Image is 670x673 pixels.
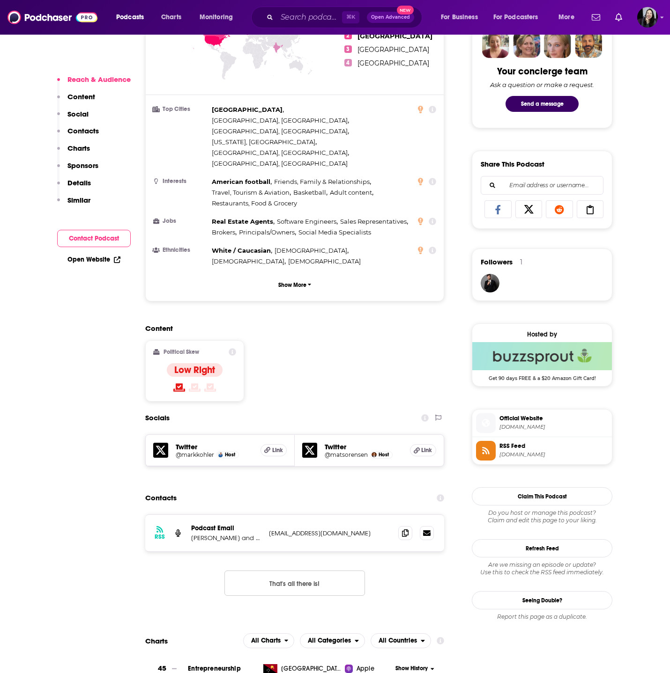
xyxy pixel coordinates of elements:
[212,257,284,265] span: [DEMOGRAPHIC_DATA]
[67,75,131,84] p: Reach & Audience
[145,489,177,507] h2: Contacts
[544,31,571,58] img: Jules Profile
[191,534,261,542] p: [PERSON_NAME] and [PERSON_NAME]
[588,9,604,25] a: Show notifications dropdown
[472,370,612,381] span: Get 90 days FREE & a $20 Amazon Gift Card!
[260,7,431,28] div: Search podcasts, credits, & more...
[188,665,240,673] span: Entrepreneurship
[67,178,91,187] p: Details
[67,92,95,101] p: Content
[371,15,410,20] span: Open Advanced
[499,414,608,423] span: Official Website
[218,452,223,457] img: Mark Kohler
[472,487,612,505] button: Claim This Podcast
[293,189,326,196] span: Basketball
[481,257,513,266] span: Followers
[212,127,348,135] span: [GEOGRAPHIC_DATA], [GEOGRAPHIC_DATA]
[293,187,328,198] span: ,
[225,452,235,458] span: Host
[243,633,295,648] h2: Platforms
[340,218,407,225] span: Sales Representatives
[575,31,602,58] img: Jon Profile
[153,276,436,293] button: Show More
[357,59,429,67] span: [GEOGRAPHIC_DATA]
[212,245,272,256] span: ,
[212,189,290,196] span: Travel, Tourism & Aviation
[472,561,612,576] div: Are we missing an episode or update? Use this to check the RSS feed immediately.
[145,636,168,645] h2: Charts
[611,9,626,25] a: Show notifications dropdown
[441,11,478,24] span: For Business
[145,409,170,427] h2: Socials
[116,11,144,24] span: Podcasts
[275,245,349,256] span: ,
[482,31,509,58] img: Sydney Profile
[212,187,291,198] span: ,
[410,444,436,456] a: Link
[153,178,208,184] h3: Interests
[174,364,215,376] h4: Low Right
[277,10,342,25] input: Search podcasts, credits, & more...
[212,218,273,225] span: Real Estate Agents
[379,637,417,644] span: All Countries
[224,571,365,596] button: Nothing here.
[212,256,286,267] span: ,
[472,539,612,557] button: Refresh Feed
[212,160,348,167] span: [GEOGRAPHIC_DATA], [GEOGRAPHIC_DATA]
[371,633,431,648] button: open menu
[176,451,214,458] a: @markkohler
[298,228,371,236] span: Social Media Specialists
[421,446,432,454] span: Link
[212,149,348,156] span: [GEOGRAPHIC_DATA], [GEOGRAPHIC_DATA]
[493,11,538,24] span: For Podcasters
[499,451,608,458] span: feeds.buzzsprout.com
[57,178,91,196] button: Details
[499,442,608,450] span: RSS Feed
[490,81,594,88] div: Ask a question or make a request.
[476,441,608,461] a: RSS Feed[DOMAIN_NAME]
[212,117,348,124] span: [GEOGRAPHIC_DATA], [GEOGRAPHIC_DATA]
[193,10,245,25] button: open menu
[212,199,297,207] span: Restaurants, Food & Grocery
[274,176,371,187] span: ,
[57,144,90,161] button: Charts
[57,196,90,213] button: Similar
[344,32,352,39] span: 2
[489,176,596,194] input: Email address or username...
[472,342,612,380] a: Buzzsprout Deal: Get 90 days FREE & a $20 Amazon Gift Card!
[57,75,131,92] button: Reach & Audience
[275,247,347,254] span: [DEMOGRAPHIC_DATA]
[393,665,438,673] button: Show History
[379,452,389,458] span: Host
[325,451,368,458] a: @matsorensen
[372,452,377,457] img: Mat Sorensen
[300,633,365,648] button: open menu
[212,176,272,187] span: ,
[164,349,199,355] h2: Political Skew
[342,11,359,23] span: ⌘ K
[308,637,351,644] span: All Categories
[153,218,208,224] h3: Jobs
[357,45,429,54] span: [GEOGRAPHIC_DATA]
[243,633,295,648] button: open menu
[57,110,89,127] button: Social
[357,32,432,40] span: [GEOGRAPHIC_DATA]
[67,126,99,135] p: Contacts
[212,115,349,126] span: ,
[344,59,352,66] span: 4
[340,216,408,227] span: ,
[484,200,512,218] a: Share on Facebook
[520,258,522,266] div: 1
[200,11,233,24] span: Monitoring
[499,424,608,431] span: markjkohler.com
[277,218,336,225] span: Software Engineers
[153,247,208,253] h3: Ethnicities
[261,444,287,456] a: Link
[577,200,604,218] a: Copy Link
[472,330,612,338] div: Hosted by
[57,92,95,110] button: Content
[251,637,281,644] span: All Charts
[434,10,490,25] button: open menu
[155,10,187,25] a: Charts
